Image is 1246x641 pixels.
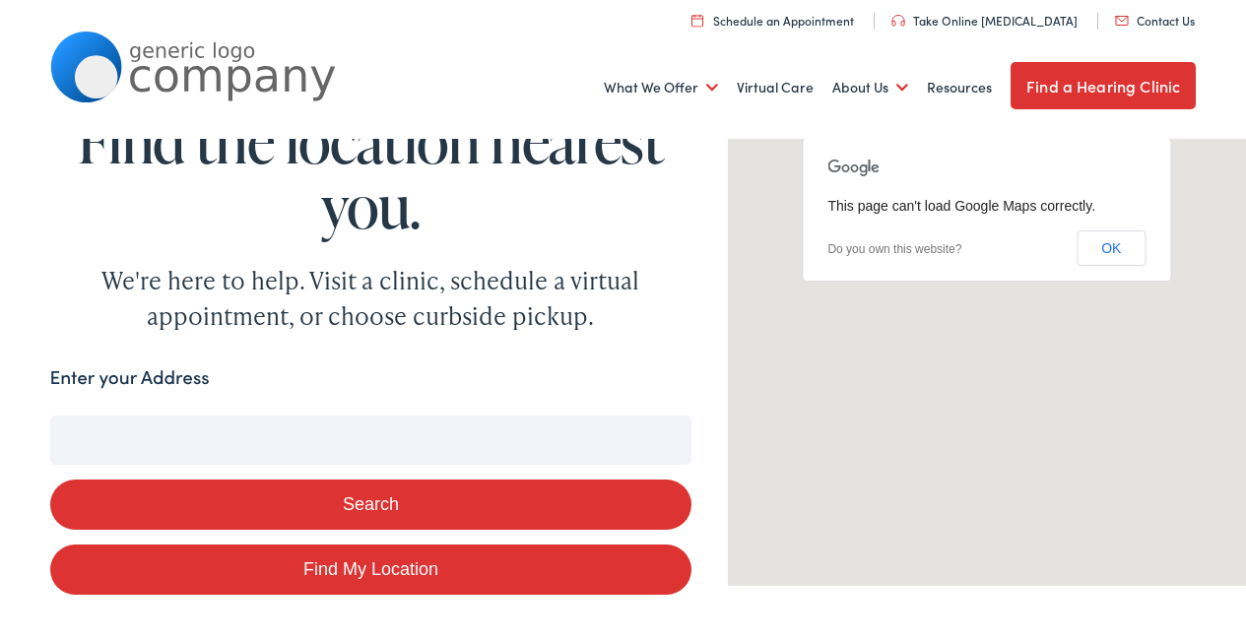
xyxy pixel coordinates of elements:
[963,336,1011,383] div: The Alamo
[827,242,961,256] a: Do you own this website?
[891,15,905,27] img: utility icon
[737,51,814,124] a: Virtual Care
[891,12,1078,29] a: Take Online [MEDICAL_DATA]
[832,51,908,124] a: About Us
[55,263,686,334] div: We're here to help. Visit a clinic, schedule a virtual appointment, or choose curbside pickup.
[1115,16,1129,26] img: utility icon
[691,12,854,29] a: Schedule an Appointment
[50,480,692,530] button: Search
[691,14,703,27] img: utility icon
[927,51,992,124] a: Resources
[827,198,1095,214] span: This page can't load Google Maps correctly.
[50,363,210,392] label: Enter your Address
[604,51,718,124] a: What We Offer
[50,108,692,238] h1: Find the location nearest you.
[50,545,692,595] a: Find My Location
[1011,62,1196,109] a: Find a Hearing Clinic
[50,416,692,465] input: Enter your address or zip code
[1115,12,1195,29] a: Contact Us
[1077,230,1146,266] button: OK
